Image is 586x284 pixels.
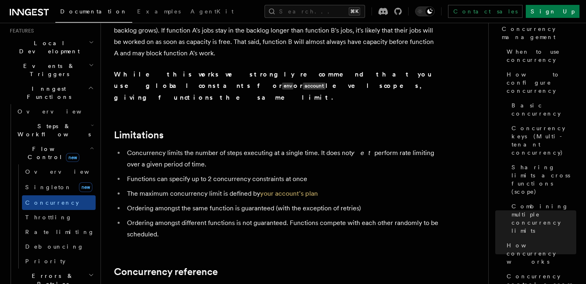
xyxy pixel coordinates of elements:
[14,142,96,164] button: Flow Controlnew
[448,5,523,18] a: Contact sales
[25,243,84,250] span: Debouncing
[265,5,365,18] button: Search...⌘K
[507,241,576,266] span: How concurrency works
[415,7,435,16] button: Toggle dark mode
[114,13,439,59] p: Because functions are FIFO, function runs are more likely to be worked on the older their jobs ge...
[512,163,576,196] span: Sharing limits across functions (scope)
[282,83,293,90] code: env
[125,217,439,240] li: Ordering amongst different functions is not guaranteed. Functions compete with each other randoml...
[55,2,132,23] a: Documentation
[125,203,439,214] li: Ordering amongst the same function is guaranteed (with the exception of retries)
[14,104,96,119] a: Overview
[512,101,576,118] span: Basic concurrency
[22,254,96,269] a: Priority
[22,164,96,179] a: Overview
[7,62,89,78] span: Events & Triggers
[503,67,576,98] a: How to configure concurrency
[25,184,72,190] span: Singleton
[60,8,127,15] span: Documentation
[79,182,92,192] span: new
[25,214,72,221] span: Throttling
[508,98,576,121] a: Basic concurrency
[114,129,164,141] a: Limitations
[349,7,360,15] kbd: ⌘K
[22,225,96,239] a: Rate limiting
[190,8,234,15] span: AgentKit
[25,229,94,235] span: Rate limiting
[508,199,576,238] a: Combining multiple concurrency limits
[512,202,576,235] span: Combining multiple concurrency limits
[125,147,439,170] li: Concurrency limits the number of steps executing at a single time. It does not perform rate limit...
[526,5,579,18] a: Sign Up
[508,121,576,160] a: Concurrency keys (Multi-tenant concurrency)
[503,238,576,269] a: How concurrency works
[7,39,89,55] span: Local Development
[351,149,374,157] em: yet
[22,179,96,195] a: Singletonnew
[25,199,79,206] span: Concurrency
[7,36,96,59] button: Local Development
[14,145,90,161] span: Flow Control
[114,266,218,277] a: Concurrency reference
[66,153,79,162] span: new
[508,160,576,199] a: Sharing limits across functions (scope)
[14,122,91,138] span: Steps & Workflows
[25,168,109,175] span: Overview
[502,25,576,41] span: Concurrency management
[125,173,439,185] li: Functions can specify up to 2 concurrency constraints at once
[507,48,576,64] span: When to use concurrency
[14,119,96,142] button: Steps & Workflows
[512,124,576,157] span: Concurrency keys (Multi-tenant concurrency)
[22,239,96,254] a: Debouncing
[17,108,101,115] span: Overview
[507,70,576,95] span: How to configure concurrency
[7,81,96,104] button: Inngest Functions
[186,2,238,22] a: AgentKit
[503,44,576,67] a: When to use concurrency
[137,8,181,15] span: Examples
[7,28,34,34] span: Features
[25,258,66,264] span: Priority
[132,2,186,22] a: Examples
[14,164,96,269] div: Flow Controlnew
[22,195,96,210] a: Concurrency
[260,190,318,197] a: your account's plan
[7,85,88,101] span: Inngest Functions
[22,210,96,225] a: Throttling
[7,59,96,81] button: Events & Triggers
[499,22,576,44] a: Concurrency management
[114,70,434,101] strong: While this works we strongly recommend that you use global constants for or level scopes, giving ...
[125,188,439,199] li: The maximum concurrency limit is defined by
[303,83,326,90] code: account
